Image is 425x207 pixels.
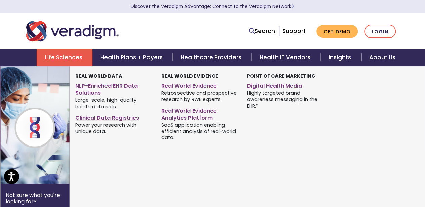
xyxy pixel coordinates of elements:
[161,73,218,79] strong: Real World Evidence
[316,25,358,38] a: Get Demo
[247,80,323,90] a: Digital Health Media
[131,3,294,10] a: Discover the Veradigm Advantage: Connect to the Veradigm NetworkLearn More
[6,192,64,205] p: Not sure what you're looking for?
[321,49,361,66] a: Insights
[37,49,92,66] a: Life Sciences
[92,49,173,66] a: Health Plans + Payers
[75,73,122,79] strong: Real World Data
[26,20,119,42] img: Veradigm logo
[361,49,403,66] a: About Us
[291,3,294,10] span: Learn More
[247,73,315,79] strong: Point of Care Marketing
[161,80,237,90] a: Real World Evidence
[282,27,306,35] a: Support
[161,121,237,141] span: SaaS application enabling efficient analysis of real-world data.
[75,112,151,122] a: Clinical Data Registries
[252,49,321,66] a: Health IT Vendors
[173,49,251,66] a: Healthcare Providers
[0,66,109,184] img: Life Sciences
[75,80,151,97] a: NLP-Enriched EHR Data Solutions
[161,90,237,103] span: Retrospective and prospective research by RWE experts.
[161,105,237,122] a: Real World Evidence Analytics Platform
[364,25,396,38] a: Login
[75,121,151,134] span: Power your research with unique data.
[75,96,151,110] span: Large-scale, high-quality health data sets.
[247,90,323,109] span: Highly targeted brand awareness messaging in the EHR.*
[249,27,275,36] a: Search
